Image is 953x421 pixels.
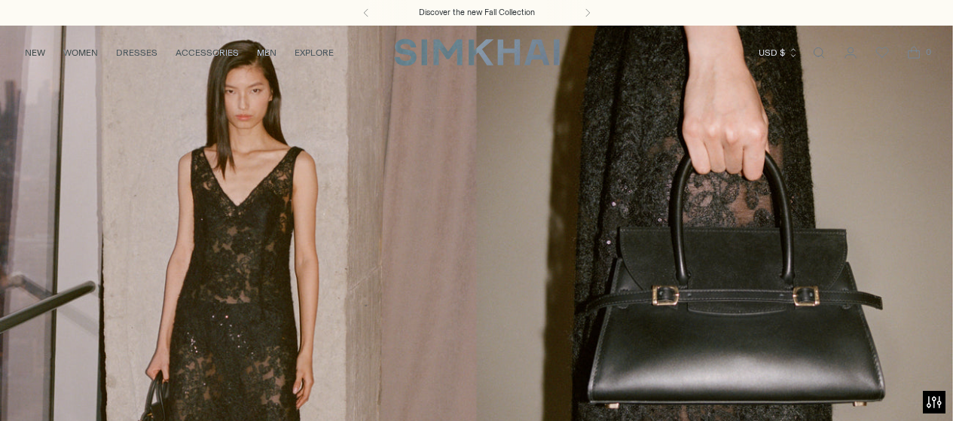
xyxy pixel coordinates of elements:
a: SIMKHAI [394,38,560,67]
a: DRESSES [116,36,157,69]
a: Discover the new Fall Collection [419,7,535,19]
a: MEN [257,36,276,69]
a: Go to the account page [835,38,866,68]
a: NEW [25,36,45,69]
a: Wishlist [867,38,897,68]
a: Open search modal [804,38,834,68]
a: WOMEN [63,36,98,69]
span: 0 [921,45,935,59]
a: Open cart modal [899,38,929,68]
a: EXPLORE [295,36,334,69]
button: USD $ [759,36,799,69]
a: ACCESSORIES [176,36,239,69]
